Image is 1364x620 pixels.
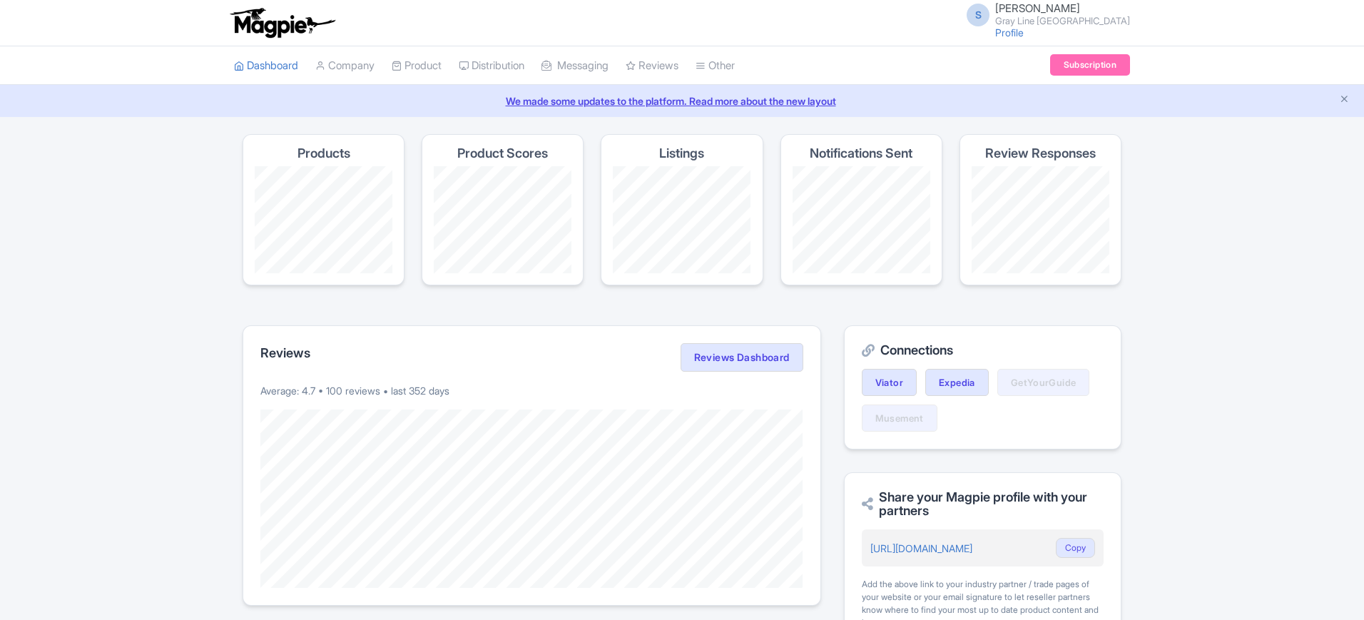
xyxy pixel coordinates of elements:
a: Expedia [925,369,989,396]
a: Messaging [541,46,609,86]
a: Profile [995,26,1024,39]
a: Viator [862,369,917,396]
a: Other [696,46,735,86]
small: Gray Line [GEOGRAPHIC_DATA] [995,16,1130,26]
button: Close announcement [1339,92,1350,108]
h2: Reviews [260,346,310,360]
a: Reviews [626,46,678,86]
h4: Review Responses [985,146,1096,161]
h2: Share your Magpie profile with your partners [862,490,1104,519]
h4: Listings [659,146,704,161]
a: We made some updates to the platform. Read more about the new layout [9,93,1355,108]
button: Copy [1056,538,1095,558]
h4: Product Scores [457,146,548,161]
a: Reviews Dashboard [681,343,803,372]
img: logo-ab69f6fb50320c5b225c76a69d11143b.png [227,7,337,39]
a: Musement [862,405,937,432]
a: Company [315,46,375,86]
a: [URL][DOMAIN_NAME] [870,542,972,554]
span: S [967,4,989,26]
a: S [PERSON_NAME] Gray Line [GEOGRAPHIC_DATA] [958,3,1130,26]
a: Dashboard [234,46,298,86]
h4: Products [297,146,350,161]
a: Distribution [459,46,524,86]
a: Product [392,46,442,86]
h4: Notifications Sent [810,146,912,161]
span: [PERSON_NAME] [995,1,1080,15]
p: Average: 4.7 • 100 reviews • last 352 days [260,383,803,398]
h2: Connections [862,343,1104,357]
a: Subscription [1050,54,1130,76]
a: GetYourGuide [997,369,1090,396]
